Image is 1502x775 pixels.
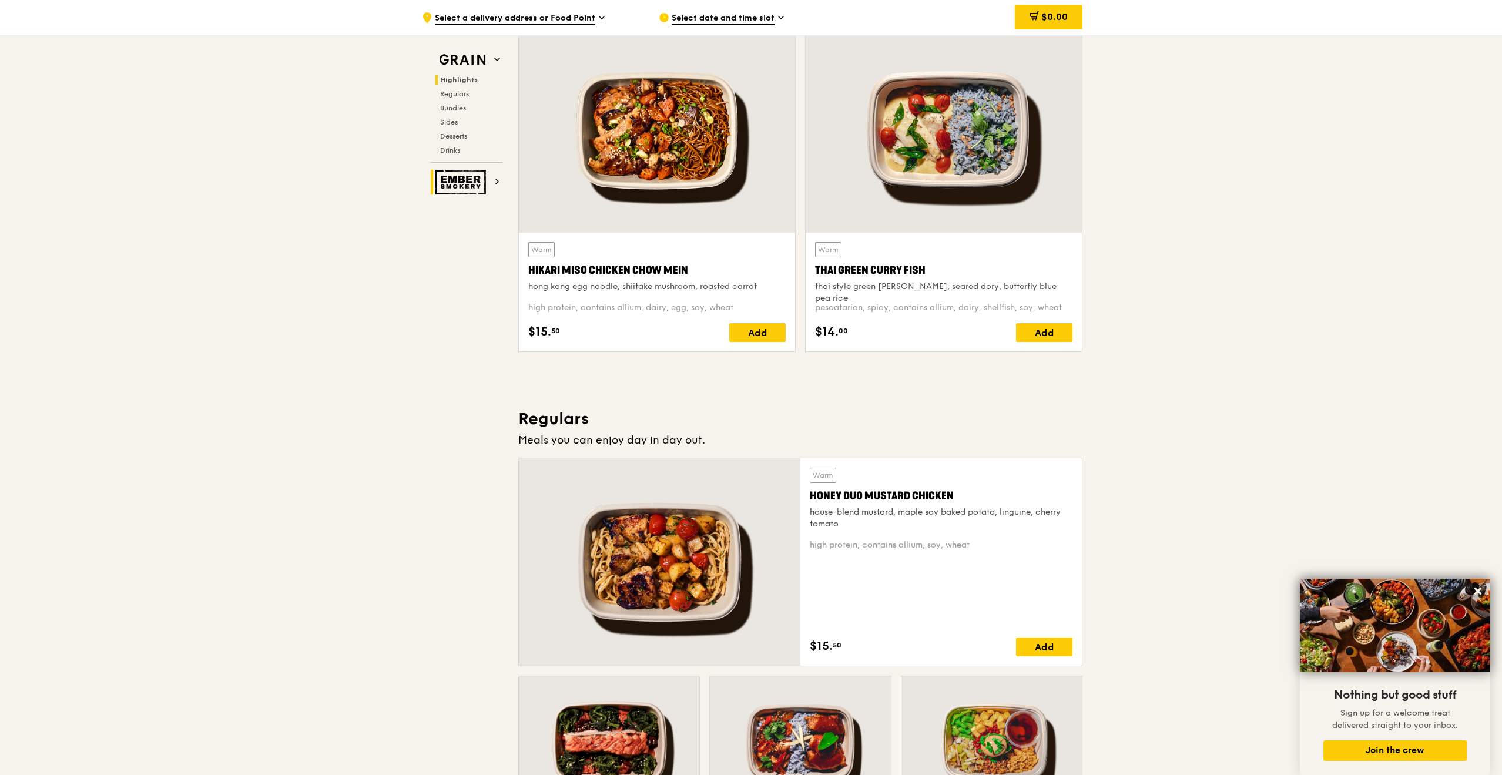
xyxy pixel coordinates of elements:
[1016,323,1072,342] div: Add
[815,302,1072,314] div: pescatarian, spicy, contains allium, dairy, shellfish, soy, wheat
[810,638,833,655] span: $15.
[440,104,466,112] span: Bundles
[810,488,1072,504] div: Honey Duo Mustard Chicken
[1016,638,1072,656] div: Add
[810,539,1072,551] div: high protein, contains allium, soy, wheat
[528,323,551,341] span: $15.
[440,76,478,84] span: Highlights
[815,323,839,341] span: $14.
[839,326,848,336] span: 00
[1332,708,1458,730] span: Sign up for a welcome treat delivered straight to your inbox.
[1300,579,1490,672] img: DSC07876-Edit02-Large.jpeg
[528,281,786,293] div: hong kong egg noodle, shiitake mushroom, roasted carrot
[440,118,458,126] span: Sides
[729,323,786,342] div: Add
[672,12,775,25] span: Select date and time slot
[1334,688,1456,702] span: Nothing but good stuff
[435,170,490,194] img: Ember Smokery web logo
[528,262,786,279] div: Hikari Miso Chicken Chow Mein
[435,49,490,71] img: Grain web logo
[440,132,467,140] span: Desserts
[1323,740,1467,761] button: Join the crew
[815,242,841,257] div: Warm
[528,242,555,257] div: Warm
[551,326,560,336] span: 50
[440,90,469,98] span: Regulars
[833,640,841,650] span: 50
[440,146,460,155] span: Drinks
[815,262,1072,279] div: Thai Green Curry Fish
[1469,582,1487,600] button: Close
[528,302,786,314] div: high protein, contains allium, dairy, egg, soy, wheat
[518,432,1082,448] div: Meals you can enjoy day in day out.
[518,408,1082,430] h3: Regulars
[810,468,836,483] div: Warm
[1041,11,1068,22] span: $0.00
[435,12,595,25] span: Select a delivery address or Food Point
[810,506,1072,530] div: house-blend mustard, maple soy baked potato, linguine, cherry tomato
[815,281,1072,304] div: thai style green [PERSON_NAME], seared dory, butterfly blue pea rice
